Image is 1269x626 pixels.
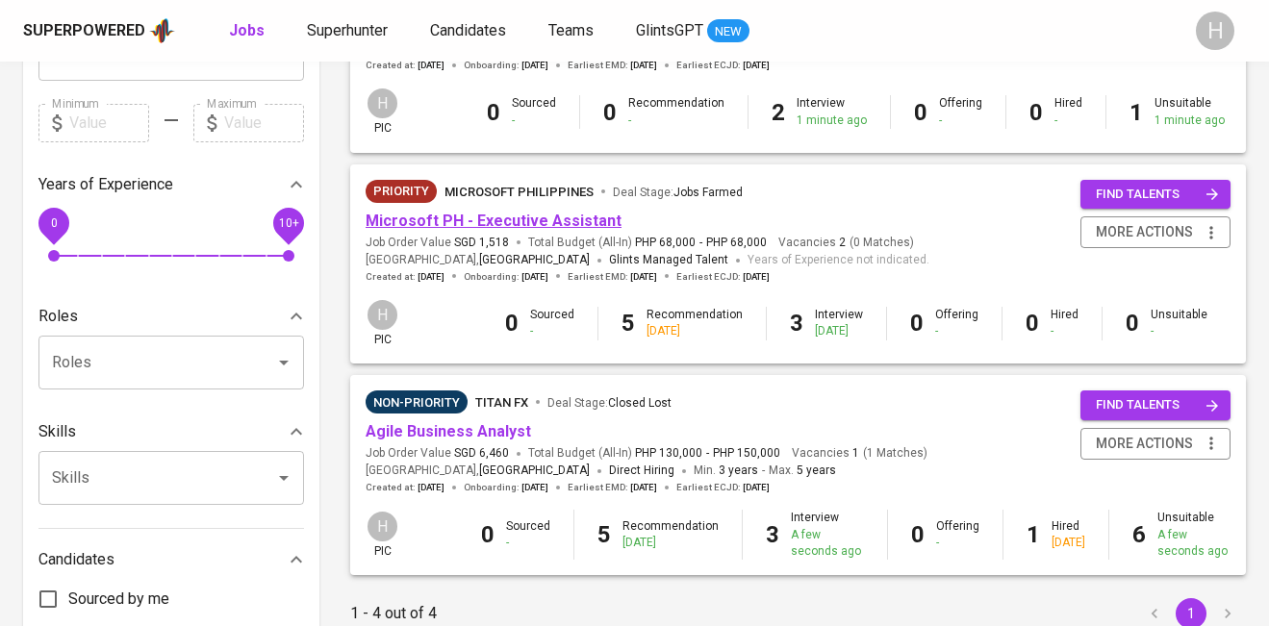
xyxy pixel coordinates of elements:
[530,307,574,339] div: Sourced
[636,21,703,39] span: GlintsGPT
[647,307,743,339] div: Recommendation
[797,113,867,129] div: 1 minute ago
[430,19,510,43] a: Candidates
[38,548,114,571] p: Candidates
[1151,323,1207,339] div: -
[706,235,767,251] span: PHP 68,000
[1080,216,1231,248] button: more actions
[521,59,548,72] span: [DATE]
[38,413,304,451] div: Skills
[713,445,780,462] span: PHP 150,000
[914,99,927,126] b: 0
[1196,12,1234,50] div: H
[769,463,836,477] span: Max.
[673,186,743,199] span: Jobs Farmed
[506,535,550,551] div: -
[1080,390,1231,420] button: find talents
[815,323,863,339] div: [DATE]
[1080,428,1231,460] button: more actions
[935,323,978,339] div: -
[512,113,556,129] div: -
[366,510,399,543] div: H
[792,445,927,462] span: Vacancies ( 1 Matches )
[366,270,444,284] span: Created at :
[454,445,509,462] span: SGD 6,460
[350,602,437,625] p: 1 - 4 out of 4
[366,87,399,137] div: pic
[69,104,149,142] input: Value
[791,527,864,560] div: A few seconds ago
[479,251,590,270] span: [GEOGRAPHIC_DATA]
[699,235,702,251] span: -
[366,235,509,251] span: Job Order Value
[38,297,304,336] div: Roles
[444,185,594,199] span: Microsoft Philippines
[597,521,611,548] b: 5
[50,215,57,229] span: 0
[1126,310,1139,337] b: 0
[23,20,145,42] div: Superpowered
[1026,310,1039,337] b: 0
[622,535,719,551] div: [DATE]
[1096,432,1193,456] span: more actions
[366,481,444,494] span: Created at :
[68,588,169,611] span: Sourced by me
[149,16,175,45] img: app logo
[548,19,597,43] a: Teams
[694,463,758,477] span: Min.
[797,95,867,128] div: Interview
[229,21,265,39] b: Jobs
[762,462,765,481] span: -
[366,445,509,462] span: Job Order Value
[366,59,444,72] span: Created at :
[1096,184,1219,206] span: find talents
[1157,527,1231,560] div: A few seconds ago
[911,521,925,548] b: 0
[1052,518,1085,551] div: Hired
[528,235,767,251] span: Total Budget (All-In)
[454,235,509,251] span: SGD 1,518
[676,59,770,72] span: Earliest ECJD :
[521,481,548,494] span: [DATE]
[270,349,297,376] button: Open
[366,87,399,120] div: H
[418,270,444,284] span: [DATE]
[676,270,770,284] span: Earliest ECJD :
[850,445,859,462] span: 1
[224,104,304,142] input: Value
[791,510,864,559] div: Interview
[568,270,657,284] span: Earliest EMD :
[628,113,724,129] div: -
[635,445,702,462] span: PHP 130,000
[547,396,672,410] span: Deal Stage :
[1080,180,1231,210] button: find talents
[430,21,506,39] span: Candidates
[622,518,719,551] div: Recommendation
[418,59,444,72] span: [DATE]
[366,180,437,203] div: New Job received from Demand Team
[1054,113,1082,129] div: -
[307,19,392,43] a: Superhunter
[676,481,770,494] span: Earliest ECJD :
[939,113,982,129] div: -
[630,481,657,494] span: [DATE]
[464,270,548,284] span: Onboarding :
[630,270,657,284] span: [DATE]
[797,463,836,477] span: 5 years
[366,212,622,230] a: Microsoft PH - Executive Assistant
[481,521,495,548] b: 0
[366,390,468,413] div: Talent(s) in Pipeline’s Final Stages
[38,173,173,196] p: Years of Experience
[939,95,982,128] div: Offering
[766,521,779,548] b: 3
[270,464,297,491] button: Open
[38,305,78,328] p: Roles
[772,99,785,126] b: 2
[38,420,76,443] p: Skills
[23,16,175,45] a: Superpoweredapp logo
[1155,95,1225,128] div: Unsuitable
[1157,510,1231,559] div: Unsuitable
[528,445,780,462] span: Total Budget (All-In)
[366,298,399,348] div: pic
[608,396,672,410] span: Closed Lost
